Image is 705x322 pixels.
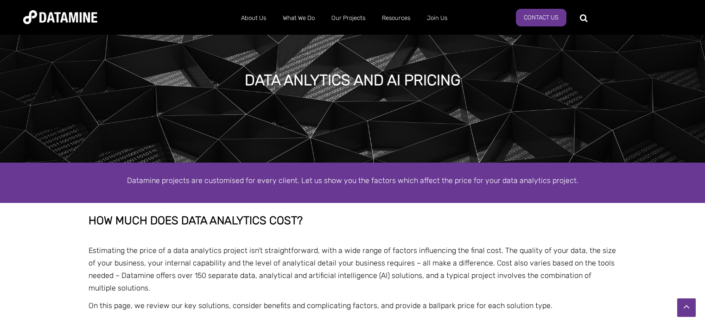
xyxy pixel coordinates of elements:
[89,174,617,187] p: Datamine projects are customised for every client. Let us show you the factors which affect the p...
[374,6,419,30] a: Resources
[419,6,456,30] a: Join Us
[89,246,616,293] span: Estimating the price of a data analytics project isn’t straightforward, with a wide range of fact...
[89,301,553,310] span: On this page, we review our key solutions, consider benefits and complicating factors, and provid...
[516,9,566,26] a: Contact Us
[245,70,460,90] h1: Data anlytics and AI pricing
[89,214,303,227] span: How much does data analytics cost?
[233,6,274,30] a: About Us
[323,6,374,30] a: Our Projects
[274,6,323,30] a: What We Do
[23,10,97,24] img: Datamine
